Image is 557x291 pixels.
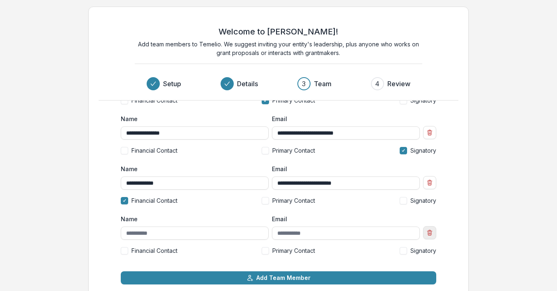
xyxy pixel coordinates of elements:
label: Name [121,165,264,173]
span: Primary Contact [272,96,315,105]
label: Email [272,215,415,223]
span: Signatory [410,246,436,255]
span: Primary Contact [272,146,315,155]
label: Name [121,215,264,223]
h2: Welcome to [PERSON_NAME]! [219,27,338,37]
span: Financial Contact [131,246,177,255]
span: Primary Contact [272,246,315,255]
button: Remove team member [423,176,436,189]
span: Primary Contact [272,196,315,205]
button: Remove team member [423,226,436,239]
span: Signatory [410,96,436,105]
div: 4 [375,79,380,89]
span: Signatory [410,146,436,155]
button: Remove team member [423,126,436,139]
div: Progress [147,77,410,90]
button: Add Team Member [121,271,436,284]
label: Name [121,115,264,123]
span: Financial Contact [131,146,177,155]
h3: Review [387,79,410,89]
label: Email [272,165,415,173]
span: Financial Contact [131,96,177,105]
span: Financial Contact [131,196,177,205]
h3: Team [314,79,331,89]
h3: Setup [163,79,181,89]
p: Add team members to Temelio. We suggest inviting your entity's leadership, plus anyone who works ... [135,40,422,57]
span: Signatory [410,196,436,205]
h3: Details [237,79,258,89]
label: Email [272,115,415,123]
div: 3 [302,79,306,89]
